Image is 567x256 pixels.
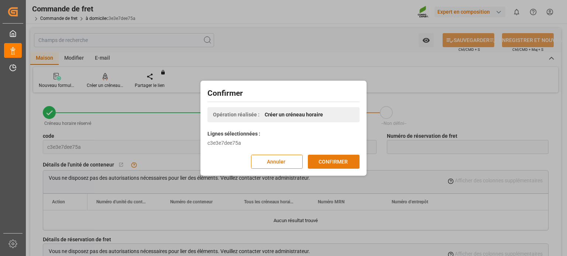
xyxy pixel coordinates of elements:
button: CONFIRMER [308,155,360,169]
font: Lignes sélectionnées : [207,131,260,137]
font: Opération réalisée : [213,112,260,118]
button: Annuler [251,155,303,169]
font: Créer un créneau horaire [265,112,323,118]
font: Confirmer [207,89,243,98]
font: CONFIRMER [319,158,348,164]
font: Annuler [267,158,285,164]
font: c3e3e7dee75a [207,140,241,146]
